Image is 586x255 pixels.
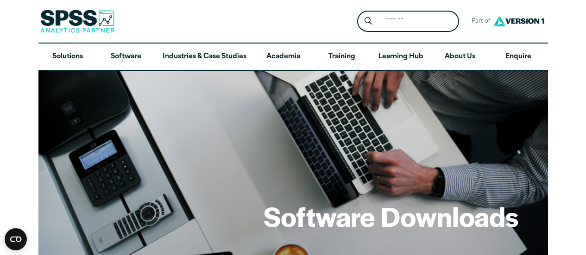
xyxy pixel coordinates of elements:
nav: Desktop version of site main menu [38,44,548,70]
a: Training [312,44,371,70]
h1: Software Downloads [264,198,518,234]
span: Part of [466,15,491,28]
a: Academia [254,44,312,70]
a: Solutions [38,44,97,70]
button: Open CMP widget [5,228,27,250]
img: SPSS Analytics Partner [40,10,114,33]
button: Search magnifying glass icon [359,13,377,30]
img: Version1 Logo [491,12,547,30]
a: Software [97,44,155,70]
form: Site Header Search Form [357,11,459,32]
a: Learning Hub [371,44,431,70]
a: About Us [431,44,489,70]
a: Enquire [489,44,548,70]
svg: Search magnifying glass icon [365,17,372,25]
a: Industries & Case Studies [155,44,254,70]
